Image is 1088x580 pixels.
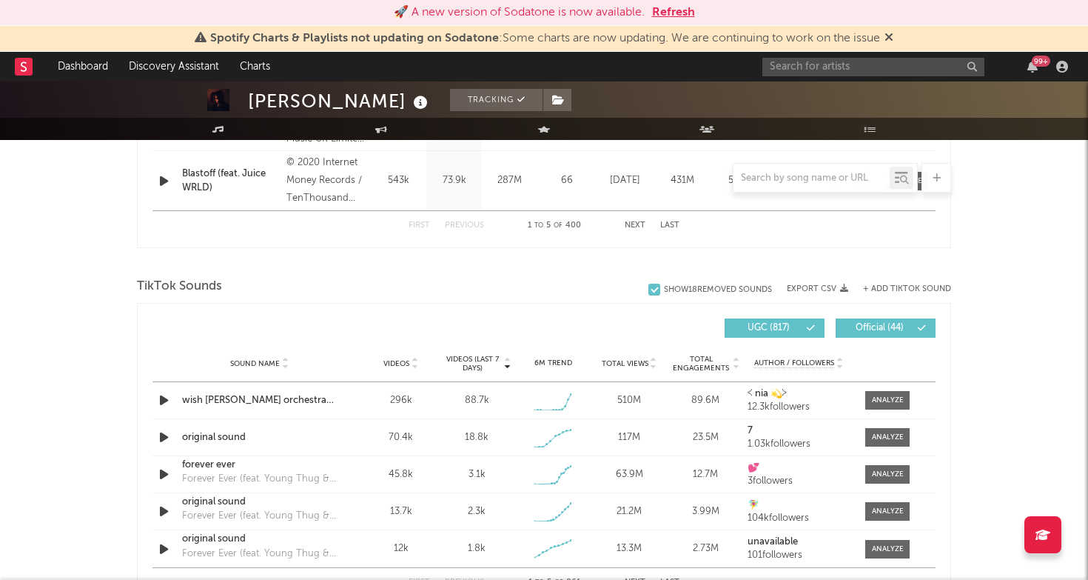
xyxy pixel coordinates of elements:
[863,285,951,293] button: + Add TikTok Sound
[595,504,664,519] div: 21.2M
[762,58,984,76] input: Search for artists
[366,467,435,482] div: 45.8k
[671,430,740,445] div: 23.5M
[534,222,543,229] span: to
[748,439,850,450] div: 1.03k followers
[366,393,435,408] div: 296k
[137,278,222,296] span: TikTok Sounds
[748,550,850,561] div: 101 followers
[734,324,802,333] span: UGC ( 817 )
[514,217,595,235] div: 1 5 400
[519,358,588,369] div: 6M Trend
[671,504,740,519] div: 3.99M
[725,319,825,338] button: UGC(817)
[182,532,337,547] a: original sound
[664,285,772,295] div: Show 18 Removed Sounds
[47,52,118,81] a: Dashboard
[845,324,913,333] span: Official ( 44 )
[748,389,850,399] a: ⧼ nia 💫⧽
[210,33,880,44] span: : Some charts are now updating. We are continuing to work on the issue
[595,430,664,445] div: 117M
[671,393,740,408] div: 89.6M
[754,359,834,368] span: Author / Followers
[595,541,664,556] div: 13.3M
[468,541,486,556] div: 1.8k
[182,495,337,510] a: original sound
[468,504,486,519] div: 2.3k
[445,221,484,230] button: Previous
[836,319,936,338] button: Official(44)
[884,33,893,44] span: Dismiss
[733,173,890,184] input: Search by song name or URL
[366,541,435,556] div: 12k
[748,463,850,473] a: 💕
[660,221,679,230] button: Last
[443,355,503,373] span: Videos (last 7 days)
[848,285,951,293] button: + Add TikTok Sound
[182,458,337,473] a: forever ever
[1032,56,1050,67] div: 99 +
[409,221,430,230] button: First
[366,504,435,519] div: 13.7k
[748,537,798,547] strong: unavailable
[248,89,431,113] div: [PERSON_NAME]
[182,430,337,445] a: original sound
[450,89,543,111] button: Tracking
[229,52,281,81] a: Charts
[230,359,280,368] span: Sound Name
[286,154,367,207] div: © 2020 Internet Money Records / TenThousand Projects
[118,52,229,81] a: Discovery Assistant
[748,500,759,510] strong: 🧚‍♀️
[554,222,563,229] span: of
[182,547,337,561] div: Forever Ever (feat. Young Thug & [PERSON_NAME])
[465,393,489,408] div: 88.7k
[182,509,337,524] div: Forever Ever (feat. Young Thug & [PERSON_NAME])
[625,221,645,230] button: Next
[748,476,850,487] div: 3 followers
[366,430,435,445] div: 70.4k
[652,4,695,21] button: Refresh
[748,426,753,436] strong: 7
[383,359,409,368] span: Videos
[595,467,664,482] div: 63.9M
[748,402,850,413] div: 12.3k followers
[748,537,850,547] a: unavailable
[182,393,337,408] a: wish [PERSON_NAME] orchestra version ON YT
[787,284,848,293] button: Export CSV
[748,389,788,399] strong: ⧼ nia 💫⧽
[465,430,488,445] div: 18.8k
[671,467,740,482] div: 12.7M
[671,355,731,373] span: Total Engagements
[182,472,337,487] div: Forever Ever (feat. Young Thug & [PERSON_NAME])
[748,463,759,473] strong: 💕
[602,359,648,368] span: Total Views
[595,393,664,408] div: 510M
[1027,61,1038,73] button: 99+
[748,513,850,524] div: 104k followers
[748,500,850,510] a: 🧚‍♀️
[210,33,499,44] span: Spotify Charts & Playlists not updating on Sodatone
[469,467,486,482] div: 3.1k
[394,4,645,21] div: 🚀 A new version of Sodatone is now available.
[671,541,740,556] div: 2.73M
[748,426,850,436] a: 7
